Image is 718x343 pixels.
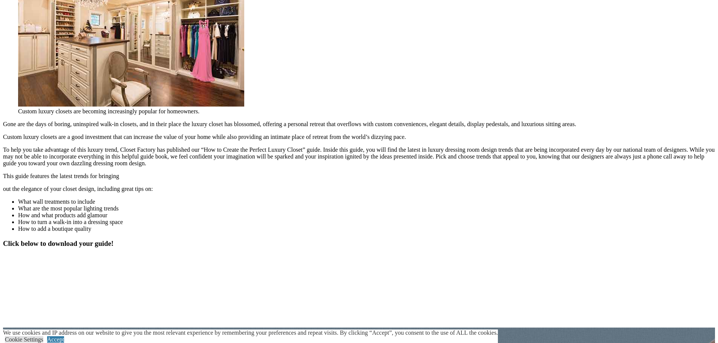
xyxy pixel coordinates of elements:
[18,212,715,219] li: How and what products add glamour
[18,219,715,226] li: How to turn a walk-in into a dressing space
[3,121,715,128] p: Gone are the days of boring, uninspired walk-in closets, and in their place the luxury closet has...
[47,336,64,343] a: Accept
[3,134,715,140] p: Custom luxury closets are a good investment that can increase the value of your home while also p...
[18,205,715,212] li: What are the most popular lighting trends
[18,198,715,205] li: What wall treatments to include
[3,173,715,180] p: This guide features the latest trends for bringing
[3,239,715,248] h3: Click below to download your guide!
[3,328,715,338] h2: Schedule a free design consultation
[3,255,715,319] iframe: Download guide iframe
[3,146,715,167] p: To help you take advantage of this luxury trend, Closet Factory has published our “How to Create ...
[3,329,498,336] div: We use cookies and IP address on our website to give you the most relevant experience by remember...
[5,336,43,343] a: Cookie Settings
[3,186,715,192] p: out the elegance of your closet design, including great tips on:
[138,328,198,337] span: with a designer.
[18,226,715,232] li: How to add a boutique quality
[18,108,244,115] figcaption: Custom luxury closets are becoming increasingly popular for homeowners.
